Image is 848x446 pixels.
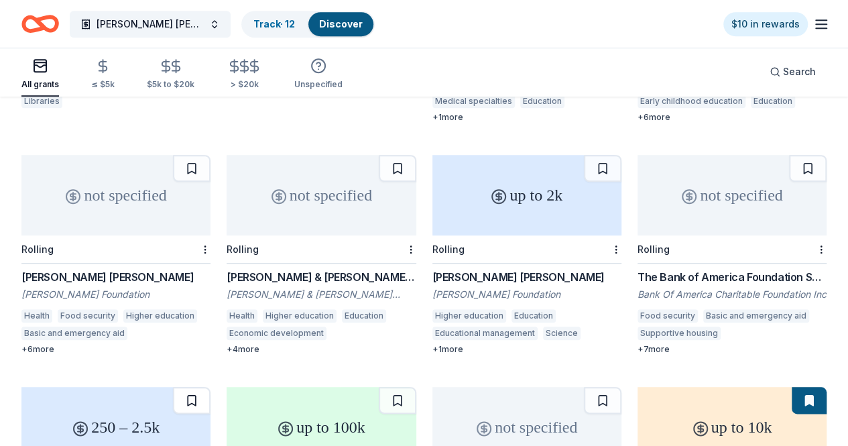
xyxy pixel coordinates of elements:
[227,269,416,285] div: [PERSON_NAME] & [PERSON_NAME] [PERSON_NAME]
[21,243,54,255] div: Rolling
[227,243,259,255] div: Rolling
[638,95,745,108] div: Early childhood education
[294,79,343,90] div: Unspecified
[227,309,257,323] div: Health
[342,309,386,323] div: Education
[432,155,621,355] a: up to 2kRolling[PERSON_NAME] [PERSON_NAME][PERSON_NAME] FoundationHigher educationEducationEducat...
[759,58,827,85] button: Search
[294,52,343,97] button: Unspecified
[432,95,515,108] div: Medical specialties
[319,18,363,30] a: Discover
[21,155,210,355] a: not specifiedRolling[PERSON_NAME] [PERSON_NAME][PERSON_NAME] FoundationHealthFood securityHigher ...
[432,309,506,323] div: Higher education
[21,344,210,355] div: + 6 more
[432,344,621,355] div: + 1 more
[21,8,59,40] a: Home
[147,53,194,97] button: $5k to $20k
[638,243,670,255] div: Rolling
[227,288,416,301] div: [PERSON_NAME] & [PERSON_NAME] Foundation
[703,309,809,323] div: Basic and emergency aid
[520,95,564,108] div: Education
[751,95,795,108] div: Education
[21,288,210,301] div: [PERSON_NAME] Foundation
[91,79,115,90] div: ≤ $5k
[227,155,416,235] div: not specified
[432,155,621,235] div: up to 2k
[543,327,581,340] div: Science
[147,79,194,90] div: $5k to $20k
[432,269,621,285] div: [PERSON_NAME] [PERSON_NAME]
[91,53,115,97] button: ≤ $5k
[432,288,621,301] div: [PERSON_NAME] Foundation
[432,112,621,123] div: + 1 more
[511,309,556,323] div: Education
[58,309,118,323] div: Food security
[21,309,52,323] div: Health
[21,269,210,285] div: [PERSON_NAME] [PERSON_NAME]
[432,327,538,340] div: Educational management
[638,327,721,340] div: Supportive housing
[97,16,204,32] span: [PERSON_NAME] [PERSON_NAME] Children's Center Food Pantry Support
[638,155,827,235] div: not specified
[227,79,262,90] div: > $20k
[227,53,262,97] button: > $20k
[638,112,827,123] div: + 6 more
[123,309,197,323] div: Higher education
[70,11,231,38] button: [PERSON_NAME] [PERSON_NAME] Children's Center Food Pantry Support
[638,344,827,355] div: + 7 more
[241,11,375,38] button: Track· 12Discover
[783,64,816,80] span: Search
[21,155,210,235] div: not specified
[432,243,465,255] div: Rolling
[253,18,295,30] a: Track· 12
[21,79,59,90] div: All grants
[227,327,326,340] div: Economic development
[638,288,827,301] div: Bank Of America Charitable Foundation Inc
[21,327,127,340] div: Basic and emergency aid
[227,155,416,355] a: not specifiedRolling[PERSON_NAME] & [PERSON_NAME] [PERSON_NAME][PERSON_NAME] & [PERSON_NAME] Foun...
[263,309,337,323] div: Higher education
[638,269,827,285] div: The Bank of America Foundation Sponsorship Program
[638,309,698,323] div: Food security
[21,52,59,97] button: All grants
[723,12,808,36] a: $10 in rewards
[227,344,416,355] div: + 4 more
[21,95,62,108] div: Libraries
[638,155,827,355] a: not specifiedRollingThe Bank of America Foundation Sponsorship ProgramBank Of America Charitable ...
